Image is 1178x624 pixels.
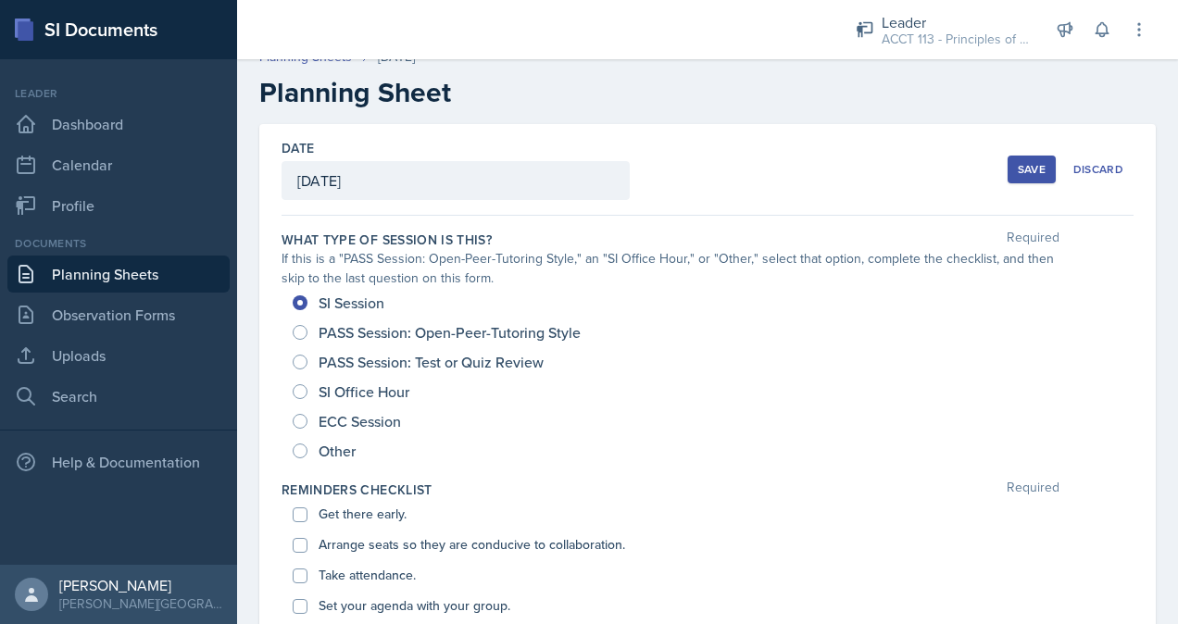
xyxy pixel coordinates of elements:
label: Date [282,139,314,157]
span: SI Session [319,293,384,312]
label: Reminders Checklist [282,480,432,499]
button: Save [1008,156,1056,183]
div: [PERSON_NAME] [59,576,222,594]
div: Leader [7,85,230,102]
a: Planning Sheets [7,256,230,293]
a: Profile [7,187,230,224]
div: Discard [1073,162,1123,177]
div: [PERSON_NAME][GEOGRAPHIC_DATA] [59,594,222,613]
div: Save [1018,162,1046,177]
div: ACCT 113 - Principles of Accounting I / Fall 2025 [882,30,1030,49]
h2: Planning Sheet [259,76,1156,109]
div: If this is a "PASS Session: Open-Peer-Tutoring Style," an "SI Office Hour," or "Other," select th... [282,249,1059,288]
span: PASS Session: Test or Quiz Review [319,353,544,371]
label: Set your agenda with your group. [319,596,510,616]
span: Required [1007,231,1059,249]
a: Dashboard [7,106,230,143]
label: Get there early. [319,505,407,524]
a: Search [7,378,230,415]
label: Arrange seats so they are conducive to collaboration. [319,535,625,555]
a: Calendar [7,146,230,183]
button: Discard [1063,156,1134,183]
span: SI Office Hour [319,382,409,401]
span: Required [1007,480,1059,499]
label: What type of session is this? [282,231,492,249]
span: ECC Session [319,412,401,431]
a: Uploads [7,337,230,374]
label: Take attendance. [319,566,416,585]
span: PASS Session: Open-Peer-Tutoring Style [319,323,581,342]
span: Other [319,442,356,460]
div: Documents [7,235,230,252]
div: Help & Documentation [7,443,230,480]
div: Leader [882,11,1030,33]
a: Observation Forms [7,296,230,333]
